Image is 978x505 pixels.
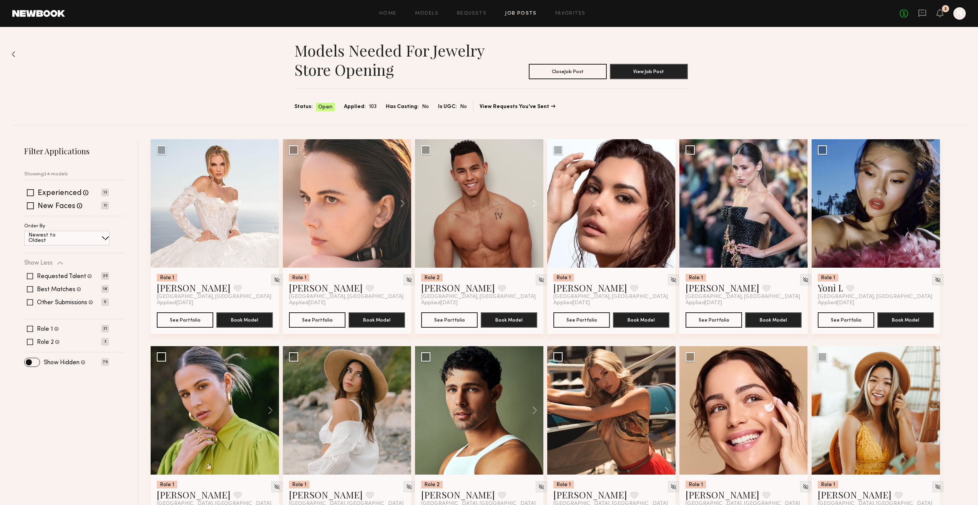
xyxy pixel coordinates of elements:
[289,282,363,294] a: [PERSON_NAME]
[289,274,309,282] div: Role 1
[686,312,742,328] button: See Portfolio
[802,277,809,283] img: Unhide Model
[745,312,802,328] button: Book Model
[953,7,966,20] a: N
[610,64,688,79] button: View Job Post
[529,64,607,79] button: CloseJob Post
[553,312,610,328] button: See Portfolio
[505,11,537,16] a: Job Posts
[818,274,838,282] div: Role 1
[460,103,467,111] span: No
[157,488,231,501] a: [PERSON_NAME]
[289,300,405,306] div: Applied [DATE]
[421,481,443,488] div: Role 2
[553,488,627,501] a: [PERSON_NAME]
[101,338,109,345] p: 3
[818,300,934,306] div: Applied [DATE]
[686,294,800,300] span: [GEOGRAPHIC_DATA], [GEOGRAPHIC_DATA]
[37,339,54,345] label: Role 2
[421,274,443,282] div: Role 2
[37,273,86,280] label: Requested Talent
[38,190,81,197] label: Experienced
[613,316,669,323] a: Book Model
[289,312,345,328] button: See Portfolio
[553,294,668,300] span: [GEOGRAPHIC_DATA], [GEOGRAPHIC_DATA]
[289,481,309,488] div: Role 1
[406,277,412,283] img: Unhide Model
[24,224,45,229] p: Order By
[294,41,491,79] h1: Models needed for Jewelry store opening
[37,326,53,332] label: Role 1
[157,294,271,300] span: [GEOGRAPHIC_DATA], [GEOGRAPHIC_DATA]
[538,277,545,283] img: Unhide Model
[935,483,941,490] img: Unhide Model
[877,312,934,328] button: Book Model
[538,483,545,490] img: Unhide Model
[422,103,429,111] span: No
[438,103,457,111] span: Is UGC:
[369,103,377,111] span: 103
[421,294,536,300] span: [GEOGRAPHIC_DATA], [GEOGRAPHIC_DATA]
[421,300,537,306] div: Applied [DATE]
[274,483,280,490] img: Unhide Model
[670,277,677,283] img: Unhide Model
[415,11,438,16] a: Models
[818,294,932,300] span: [GEOGRAPHIC_DATA], [GEOGRAPHIC_DATA]
[349,312,405,328] button: Book Model
[481,316,537,323] a: Book Model
[37,287,75,293] label: Best Matches
[101,358,109,366] p: 79
[613,312,669,328] button: Book Model
[935,277,941,283] img: Unhide Model
[421,312,478,328] button: See Portfolio
[686,300,802,306] div: Applied [DATE]
[157,312,213,328] button: See Portfolio
[101,189,109,196] p: 13
[101,272,109,280] p: 25
[421,282,495,294] a: [PERSON_NAME]
[37,300,87,306] label: Other Submissions
[38,203,75,210] label: New Faces
[877,316,934,323] a: Book Model
[686,274,706,282] div: Role 1
[289,294,403,300] span: [GEOGRAPHIC_DATA], [GEOGRAPHIC_DATA]
[686,282,759,294] a: [PERSON_NAME]
[670,483,677,490] img: Unhide Model
[101,285,109,293] p: 18
[818,282,843,294] a: Yoni I.
[481,312,537,328] button: Book Model
[745,316,802,323] a: Book Model
[157,300,273,306] div: Applied [DATE]
[379,11,397,16] a: Home
[457,11,487,16] a: Requests
[686,481,706,488] div: Role 1
[12,51,15,57] img: Back to previous page
[344,103,366,111] span: Applied:
[386,103,419,111] span: Has Casting:
[802,483,809,490] img: Unhide Model
[101,325,109,332] p: 21
[818,488,892,501] a: [PERSON_NAME]
[289,488,363,501] a: [PERSON_NAME]
[553,274,574,282] div: Role 1
[24,172,68,177] p: Showing 24 models
[216,312,273,328] button: Book Model
[944,7,947,11] div: 2
[553,300,669,306] div: Applied [DATE]
[44,360,80,366] label: Show Hidden
[157,274,177,282] div: Role 1
[101,298,109,306] p: 5
[28,233,74,243] p: Newest to Oldest
[406,483,412,490] img: Unhide Model
[686,488,759,501] a: [PERSON_NAME]
[24,146,125,156] h2: Filter Applications
[818,312,874,328] button: See Portfolio
[318,103,332,111] span: Open
[274,277,280,283] img: Unhide Model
